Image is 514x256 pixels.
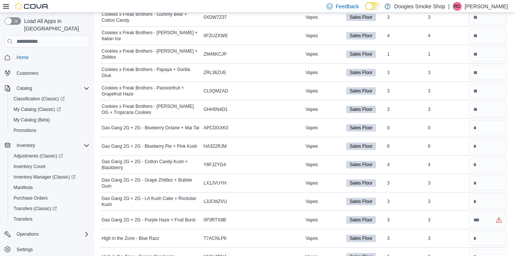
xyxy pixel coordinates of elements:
span: Cookies x Freak Brothers - [PERSON_NAME] + Italian Ice [102,30,201,42]
span: Inventory [14,141,90,150]
span: Vapes [306,51,318,57]
span: Vapes [306,235,318,241]
span: Gas Gang 2G + 2G - Cotton Candy Kush + Blackberry [102,159,201,171]
a: Classification (Classic) [8,94,93,104]
div: 3 [426,105,467,114]
span: RD [454,2,460,11]
span: Manifests [14,185,33,191]
span: Customers [17,70,38,76]
div: 3 [386,13,426,22]
span: Gas Gang 2G + 2G - Blueberry Octane + Mai Tai [102,125,199,131]
div: 3 [426,86,467,95]
a: Transfers [11,215,35,224]
span: L3JCMZVU [204,198,227,204]
div: 3 [386,234,426,243]
span: Inventory Manager (Classic) [11,173,90,182]
div: 0 [426,123,467,132]
div: 6 [386,142,426,151]
span: HA322RJM [204,143,227,149]
span: Vapes [306,70,318,76]
span: Adjustments (Classic) [14,153,63,159]
span: Gas Gang 2G + 2G - Purple Haze + Fruit Burst [102,217,195,223]
span: Sales Floor [346,87,376,95]
span: Home [17,55,29,61]
span: My Catalog (Beta) [11,115,90,124]
span: Sales Floor [350,106,373,113]
span: Promotions [14,127,36,133]
a: My Catalog (Classic) [11,105,64,114]
span: Settings [17,247,33,253]
span: Sales Floor [346,124,376,132]
span: Transfers [14,216,32,222]
div: 6 [426,142,467,151]
button: Home [2,52,93,63]
button: Operations [14,230,42,239]
div: 3 [426,179,467,188]
span: My Catalog (Classic) [11,105,90,114]
span: Settings [14,245,90,254]
span: Inventory Manager (Classic) [14,174,76,180]
button: Operations [2,229,93,239]
span: Sales Floor [346,179,376,187]
span: Sales Floor [350,14,373,21]
span: Sales Floor [346,14,376,21]
a: Inventory Manager (Classic) [11,173,79,182]
a: Home [14,53,32,62]
span: Adjustments (Classic) [11,151,90,161]
div: 3 [426,234,467,243]
button: Settings [2,244,93,255]
span: Vapes [306,198,318,204]
span: Sales Floor [350,69,373,76]
span: Load All Apps in [GEOGRAPHIC_DATA] [21,17,90,32]
div: 3 [386,68,426,77]
span: Catalog [14,84,90,93]
div: 3 [426,215,467,224]
button: Manifests [8,182,93,193]
span: 0P3RTX8B [204,217,226,223]
span: Sales Floor [346,161,376,168]
button: My Catalog (Beta) [8,115,93,125]
p: Doogies Smoke Shop [394,2,445,11]
button: Transfers [8,214,93,224]
span: Manifests [11,183,90,192]
span: Transfers (Classic) [11,204,90,213]
button: Catalog [14,84,35,93]
span: My Catalog (Classic) [14,106,61,112]
span: Purchase Orders [14,195,48,201]
span: Sales Floor [346,50,376,58]
span: Sales Floor [346,69,376,76]
div: 4 [426,31,467,40]
span: Sales Floor [346,198,376,205]
div: 4 [386,160,426,169]
div: 3 [386,197,426,206]
div: 1 [386,50,426,59]
span: Inventory Count [11,162,90,171]
span: Sales Floor [346,216,376,224]
button: Inventory [2,140,93,151]
span: Sales Floor [346,235,376,242]
span: Sales Floor [350,124,373,131]
a: Inventory Count [11,162,49,171]
button: Inventory Count [8,161,93,172]
span: Vapes [306,88,318,94]
span: Promotions [11,126,90,135]
a: Purchase Orders [11,194,51,203]
span: Operations [17,231,39,237]
span: Sales Floor [350,51,373,58]
span: Y8FJZYG4 [204,162,226,168]
span: Vapes [306,33,318,39]
span: GHH5N4D1 [204,106,228,112]
span: Vapes [306,106,318,112]
span: Vapes [306,14,318,20]
span: Operations [14,230,90,239]
a: Settings [14,245,36,254]
p: [PERSON_NAME] [465,2,508,11]
span: Gas Gang 2G + 2G - Blueberry Pie + Pink Kush [102,143,197,149]
span: Sales Floor [346,142,376,150]
p: | [448,2,450,11]
input: Dark Mode [365,2,381,10]
span: Cookies x Freak Brothers - [PERSON_NAME] + Zkittles [102,48,201,60]
button: Catalog [2,83,93,94]
a: Promotions [11,126,40,135]
span: Cookies x Freak Brothers - Passionfruit + Grapefruit Haze [102,85,201,97]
